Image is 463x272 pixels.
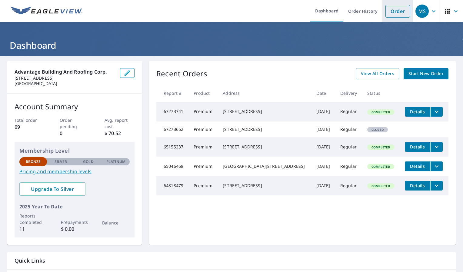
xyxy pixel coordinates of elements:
span: Upgrade To Silver [24,186,81,192]
p: Order pending [60,117,90,130]
td: Premium [189,121,218,137]
span: Details [408,109,427,114]
p: Prepayments [61,219,88,225]
button: filesDropdownBtn-65155237 [430,142,443,152]
td: Regular [335,176,362,195]
p: [STREET_ADDRESS] [15,75,115,81]
td: Premium [189,157,218,176]
p: Gold [83,159,93,164]
p: [GEOGRAPHIC_DATA] [15,81,115,86]
td: [DATE] [311,176,335,195]
p: Platinum [106,159,125,164]
p: Total order [15,117,45,123]
td: Premium [189,137,218,157]
a: Pricing and membership levels [19,168,130,175]
button: filesDropdownBtn-65046468 [430,161,443,171]
span: Completed [368,164,394,169]
td: Premium [189,102,218,121]
td: 65155237 [156,137,189,157]
span: Details [408,144,427,150]
button: detailsBtn-67273741 [405,107,430,117]
h1: Dashboard [7,39,456,51]
span: Details [408,163,427,169]
p: 2025 Year To Date [19,203,130,210]
th: Delivery [335,84,362,102]
span: Completed [368,110,394,114]
p: $ 70.52 [105,130,135,137]
p: Membership Level [19,147,130,155]
th: Date [311,84,335,102]
th: Address [218,84,311,102]
div: [STREET_ADDRESS] [223,126,307,132]
a: Start New Order [404,68,448,79]
span: Completed [368,145,394,149]
span: Details [408,183,427,188]
span: View All Orders [361,70,394,78]
button: detailsBtn-65046468 [405,161,430,171]
td: Premium [189,176,218,195]
div: [STREET_ADDRESS] [223,144,307,150]
p: Silver [55,159,67,164]
button: detailsBtn-65155237 [405,142,430,152]
span: Completed [368,184,394,188]
p: Bronze [26,159,41,164]
a: View All Orders [356,68,399,79]
td: Regular [335,157,362,176]
p: Avg. report cost [105,117,135,130]
p: Quick Links [15,257,448,264]
p: $ 0.00 [61,225,88,233]
button: detailsBtn-64818479 [405,181,430,191]
p: advantage building and roofing corp. [15,68,115,75]
p: 11 [19,225,47,233]
a: Upgrade To Silver [19,182,85,196]
td: Regular [335,102,362,121]
th: Status [362,84,400,102]
p: Reports Completed [19,213,47,225]
p: 0 [60,130,90,137]
td: [DATE] [311,121,335,137]
div: [GEOGRAPHIC_DATA][STREET_ADDRESS] [223,163,307,169]
p: Balance [102,220,130,226]
a: Order [385,5,410,18]
span: Start New Order [408,70,444,78]
p: Recent Orders [156,68,207,79]
td: 65046468 [156,157,189,176]
div: [STREET_ADDRESS] [223,183,307,189]
p: 69 [15,123,45,131]
span: Closed [368,128,387,132]
div: MS [415,5,429,18]
img: EV Logo [11,7,82,16]
p: Account Summary [15,101,135,112]
button: filesDropdownBtn-64818479 [430,181,443,191]
button: filesDropdownBtn-67273741 [430,107,443,117]
th: Product [189,84,218,102]
td: [DATE] [311,102,335,121]
div: [STREET_ADDRESS] [223,108,307,114]
td: 67273662 [156,121,189,137]
td: 64818479 [156,176,189,195]
td: 67273741 [156,102,189,121]
th: Report # [156,84,189,102]
td: [DATE] [311,157,335,176]
td: Regular [335,121,362,137]
td: [DATE] [311,137,335,157]
td: Regular [335,137,362,157]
